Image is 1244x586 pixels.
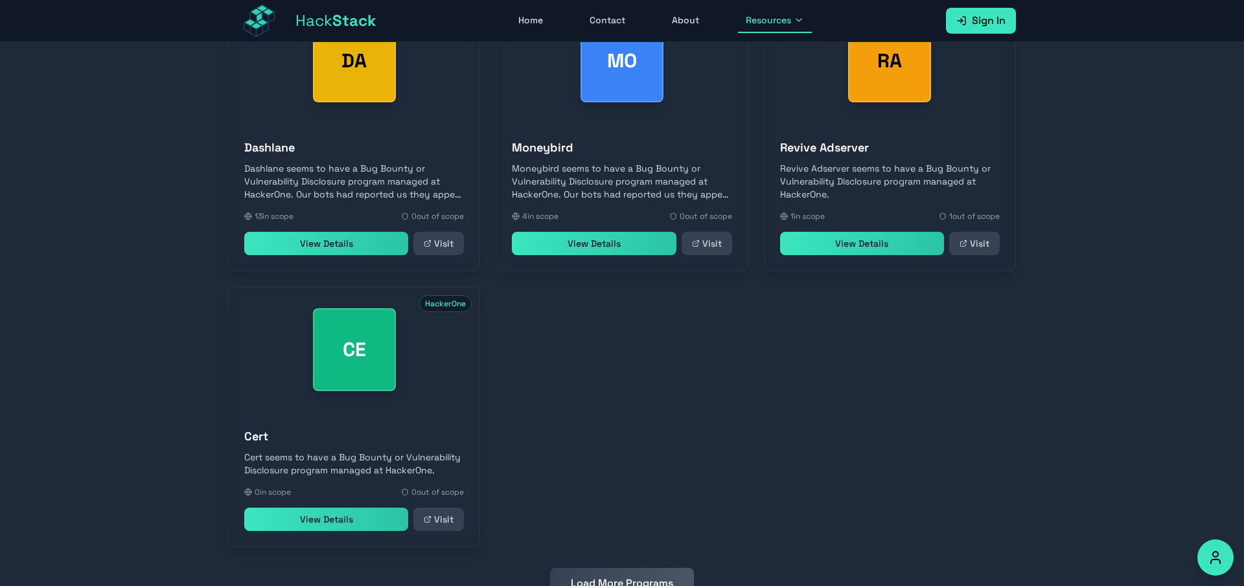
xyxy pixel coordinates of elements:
[244,139,464,157] h3: Dashlane
[511,8,551,33] a: Home
[244,162,464,201] p: Dashlane seems to have a Bug Bounty or Vulnerability Disclosure program managed at HackerOne. Our...
[680,211,732,221] span: 0 out of scope
[972,13,1006,28] span: Sign In
[582,8,633,33] a: Contact
[244,508,408,531] a: View Details
[411,211,464,221] span: 0 out of scope
[949,211,1000,221] span: 1 out of scope
[790,211,825,221] span: 1 in scope
[1197,539,1234,576] button: Accessibility Options
[780,232,944,255] a: View Details
[332,10,376,30] span: Stack
[419,295,472,312] span: HackerOne
[664,8,707,33] a: About
[746,14,791,27] span: Resources
[244,232,408,255] a: View Details
[313,308,396,391] div: Cert
[512,162,731,201] p: Moneybird seems to have a Bug Bounty or Vulnerability Disclosure program managed at HackerOne. Ou...
[413,508,464,531] a: Visit
[949,232,1000,255] a: Visit
[244,451,464,477] p: Cert seems to have a Bug Bounty or Vulnerability Disclosure program managed at HackerOne.
[413,232,464,255] a: Visit
[313,19,396,102] div: Dashlane
[738,8,812,33] button: Resources
[244,427,464,445] h3: Cert
[848,19,931,102] div: Revive Adserver
[780,139,1000,157] h3: Revive Adserver
[581,19,663,102] div: Moneybird
[682,232,732,255] a: Visit
[411,487,464,497] span: 0 out of scope
[295,10,376,31] span: Hack
[255,211,294,221] span: 13 in scope
[255,487,291,497] span: 0 in scope
[522,211,559,221] span: 4 in scope
[946,8,1016,34] a: Sign In
[512,139,731,157] h3: Moneybird
[512,232,676,255] a: View Details
[780,162,1000,201] p: Revive Adserver seems to have a Bug Bounty or Vulnerability Disclosure program managed at HackerOne.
